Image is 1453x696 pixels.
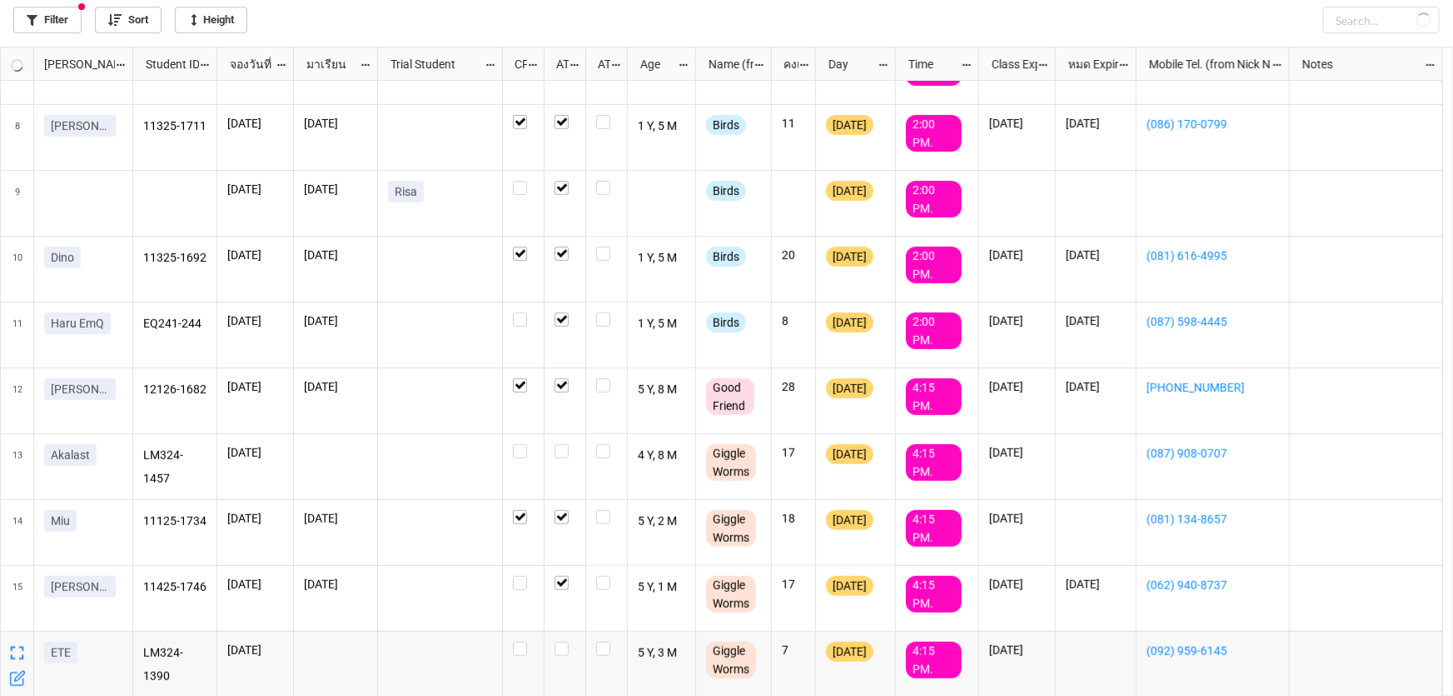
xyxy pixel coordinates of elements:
[12,434,22,499] span: 13
[782,247,805,263] p: 20
[227,115,283,132] p: [DATE]
[706,444,756,481] div: Giggle Worms
[706,378,754,415] div: Good Friend
[12,237,22,302] span: 10
[304,378,367,395] p: [DATE]
[1323,7,1440,33] input: Search...
[638,115,686,138] p: 1 Y, 5 M
[304,313,367,329] p: [DATE]
[143,115,207,138] p: 11325-1711
[989,247,1045,263] p: [DATE]
[227,378,283,395] p: [DATE]
[304,115,367,132] p: [DATE]
[826,313,873,333] div: [DATE]
[706,510,756,547] div: Giggle Worms
[505,55,528,73] div: CF
[546,55,570,73] div: ATT
[826,115,873,135] div: [DATE]
[782,576,805,593] p: 17
[898,55,961,73] div: Time
[1066,576,1126,593] p: [DATE]
[638,444,686,468] p: 4 Y, 8 M
[826,247,873,267] div: [DATE]
[15,171,20,236] span: 9
[699,55,754,73] div: Name (from Class)
[638,576,686,599] p: 5 Y, 1 M
[1058,55,1118,73] div: หมด Expired date (from [PERSON_NAME] Name)
[782,313,805,329] p: 8
[819,55,878,73] div: Day
[51,118,109,134] p: [PERSON_NAME]
[906,313,962,349] div: 2:00 PM.
[989,576,1045,593] p: [DATE]
[706,115,746,135] div: Birds
[906,642,962,678] div: 4:15 PM.
[1147,378,1279,397] a: [PHONE_NUMBER]
[136,55,199,73] div: Student ID (from [PERSON_NAME] Name)
[1147,313,1279,331] a: (087) 598-4445
[906,181,962,218] div: 2:00 PM.
[826,444,873,464] div: [DATE]
[989,378,1045,395] p: [DATE]
[638,642,686,665] p: 5 Y, 3 M
[774,55,799,73] div: คงเหลือ (from Nick Name)
[706,247,746,267] div: Birds
[143,510,207,533] p: 11125-1734
[982,55,1038,73] div: Class Expiration
[227,576,283,593] p: [DATE]
[826,181,873,201] div: [DATE]
[51,447,90,463] p: Akalast
[12,303,22,368] span: 11
[1147,510,1279,528] a: (081) 134-8657
[227,444,283,461] p: [DATE]
[220,55,276,73] div: จองวันที่
[826,510,873,530] div: [DATE]
[782,444,805,461] p: 17
[13,7,82,33] a: Filter
[588,55,611,73] div: ATK
[51,249,74,266] p: Dino
[706,181,746,201] div: Birds
[906,510,962,547] div: 4:15 PM.
[12,500,22,565] span: 14
[1147,576,1279,594] a: (062) 940-8737
[143,247,207,270] p: 11325-1692
[143,444,207,489] p: LM324-1457
[227,181,283,198] p: [DATE]
[34,55,115,73] div: [PERSON_NAME] Name
[15,105,20,170] span: 8
[706,576,756,613] div: Giggle Worms
[782,115,805,132] p: 11
[1066,313,1126,329] p: [DATE]
[906,378,962,415] div: 4:15 PM.
[638,313,686,336] p: 1 Y, 5 M
[989,510,1045,527] p: [DATE]
[51,513,70,529] p: Miu
[51,644,71,661] p: ETE
[826,378,873,398] div: [DATE]
[1066,115,1126,132] p: [DATE]
[638,247,686,270] p: 1 Y, 5 M
[1139,55,1271,73] div: Mobile Tel. (from Nick Name)
[304,181,367,198] p: [DATE]
[227,313,283,329] p: [DATE]
[143,642,207,687] p: LM324-1390
[296,55,360,73] div: มาเรียน
[989,115,1045,132] p: [DATE]
[906,576,962,613] div: 4:15 PM.
[989,313,1045,329] p: [DATE]
[227,247,283,263] p: [DATE]
[12,368,22,433] span: 12
[638,378,686,402] p: 5 Y, 8 M
[304,510,367,527] p: [DATE]
[95,7,162,33] a: Sort
[1,48,133,81] div: grid
[630,55,679,73] div: Age
[906,115,962,152] div: 2:00 PM.
[227,642,283,658] p: [DATE]
[1066,378,1126,395] p: [DATE]
[227,510,283,527] p: [DATE]
[1066,247,1126,263] p: [DATE]
[304,576,367,593] p: [DATE]
[989,444,1045,461] p: [DATE]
